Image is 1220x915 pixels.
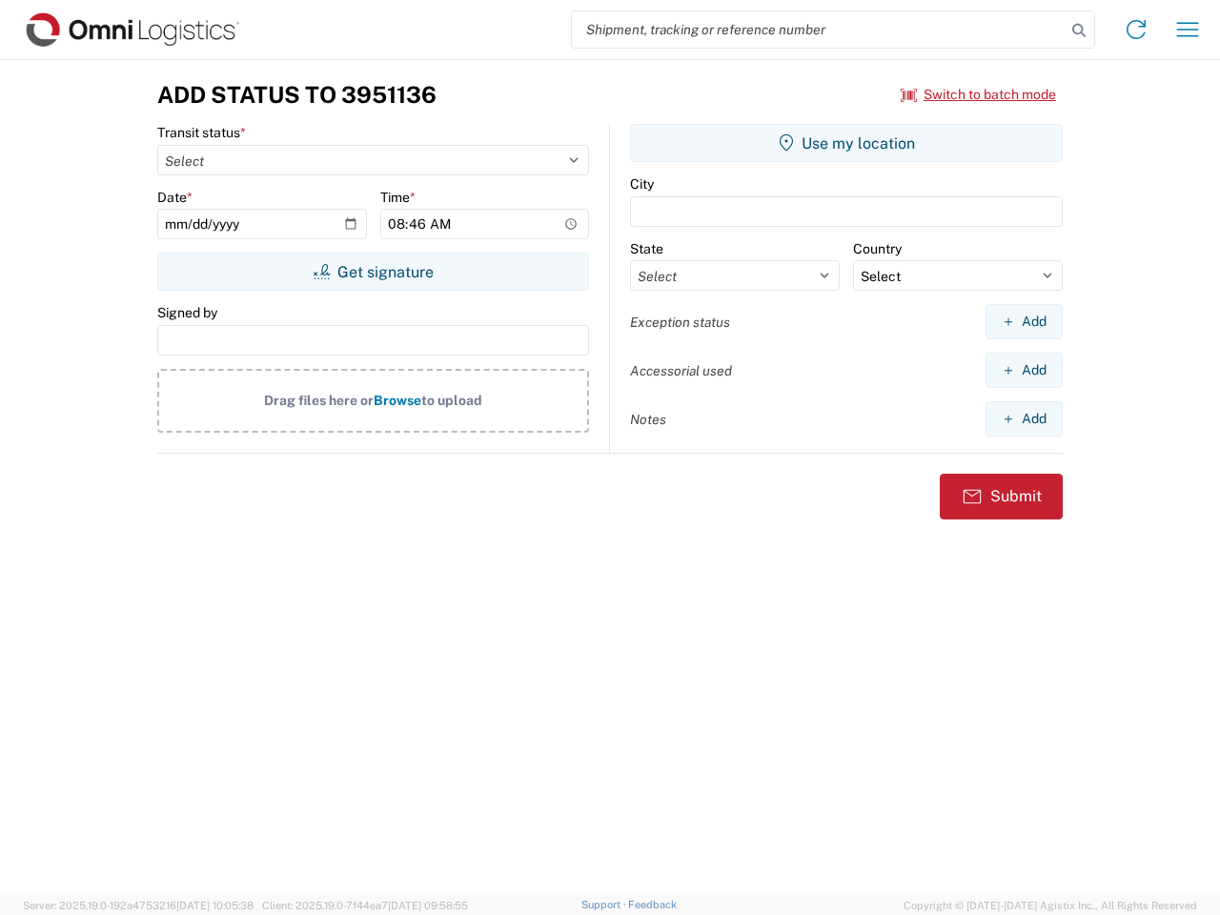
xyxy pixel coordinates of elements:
[940,474,1063,519] button: Submit
[262,900,468,911] span: Client: 2025.19.0-7f44ea7
[581,899,629,910] a: Support
[374,393,421,408] span: Browse
[421,393,482,408] span: to upload
[904,897,1197,914] span: Copyright © [DATE]-[DATE] Agistix Inc., All Rights Reserved
[853,240,902,257] label: Country
[157,81,437,109] h3: Add Status to 3951136
[380,189,416,206] label: Time
[157,124,246,141] label: Transit status
[630,411,666,428] label: Notes
[986,401,1063,437] button: Add
[572,11,1066,48] input: Shipment, tracking or reference number
[23,900,254,911] span: Server: 2025.19.0-192a4753216
[628,899,677,910] a: Feedback
[157,304,217,321] label: Signed by
[630,240,663,257] label: State
[630,314,730,331] label: Exception status
[986,304,1063,339] button: Add
[630,175,654,193] label: City
[986,353,1063,388] button: Add
[901,79,1056,111] button: Switch to batch mode
[176,900,254,911] span: [DATE] 10:05:38
[388,900,468,911] span: [DATE] 09:58:55
[157,189,193,206] label: Date
[630,124,1063,162] button: Use my location
[264,393,374,408] span: Drag files here or
[157,253,589,291] button: Get signature
[630,362,732,379] label: Accessorial used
